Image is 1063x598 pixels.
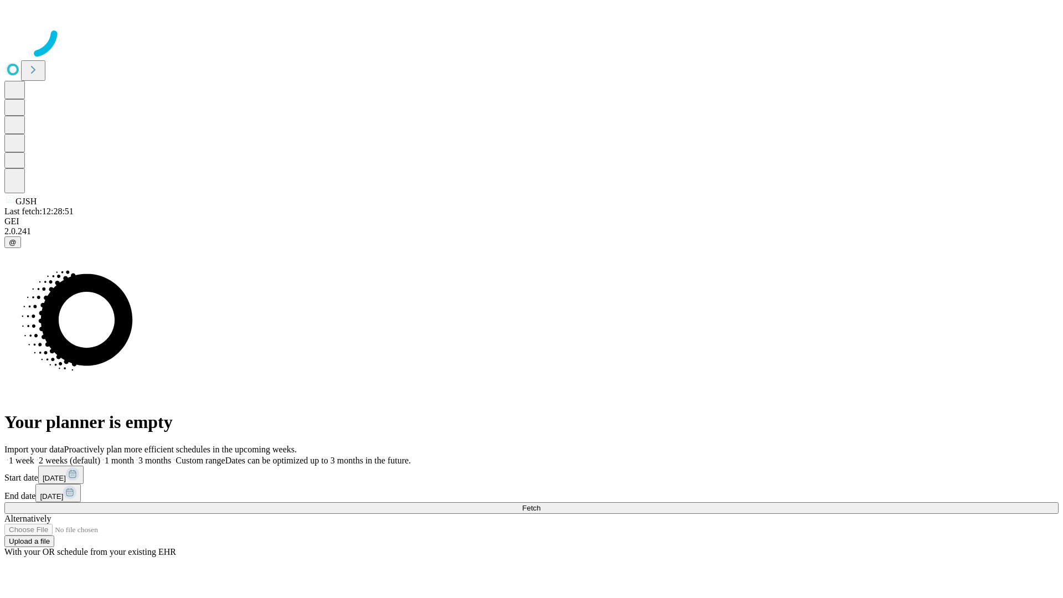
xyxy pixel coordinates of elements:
[4,207,74,216] span: Last fetch: 12:28:51
[4,466,1059,484] div: Start date
[4,484,1059,502] div: End date
[225,456,411,465] span: Dates can be optimized up to 3 months in the future.
[138,456,171,465] span: 3 months
[39,456,100,465] span: 2 weeks (default)
[176,456,225,465] span: Custom range
[16,197,37,206] span: GJSH
[4,514,51,523] span: Alternatively
[4,445,64,454] span: Import your data
[64,445,297,454] span: Proactively plan more efficient schedules in the upcoming weeks.
[38,466,84,484] button: [DATE]
[35,484,81,502] button: [DATE]
[4,502,1059,514] button: Fetch
[522,504,540,512] span: Fetch
[4,535,54,547] button: Upload a file
[9,238,17,246] span: @
[105,456,134,465] span: 1 month
[4,547,176,556] span: With your OR schedule from your existing EHR
[40,492,63,501] span: [DATE]
[9,456,34,465] span: 1 week
[43,474,66,482] span: [DATE]
[4,216,1059,226] div: GEI
[4,412,1059,432] h1: Your planner is empty
[4,226,1059,236] div: 2.0.241
[4,236,21,248] button: @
